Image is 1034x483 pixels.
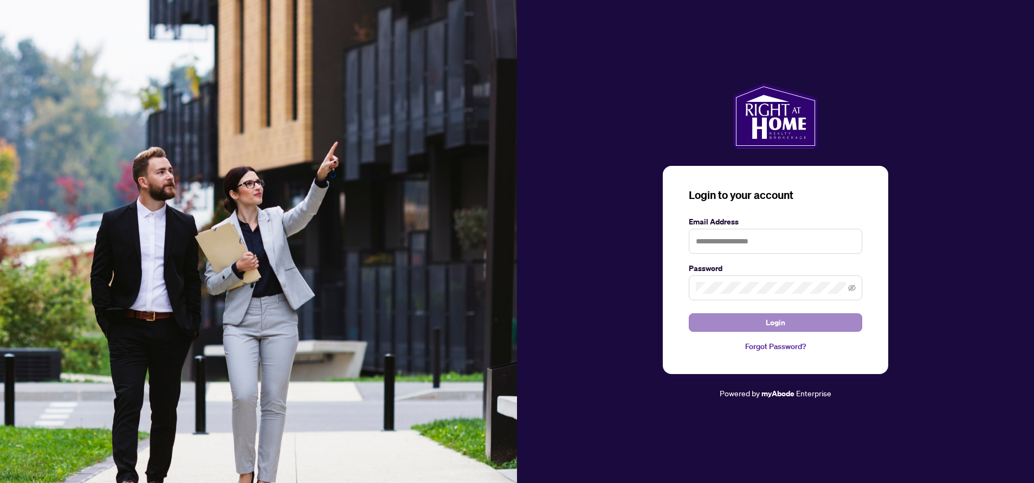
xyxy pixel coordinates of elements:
[689,262,862,274] label: Password
[761,388,794,400] a: myAbode
[720,388,760,398] span: Powered by
[796,388,831,398] span: Enterprise
[733,83,817,149] img: ma-logo
[689,216,862,228] label: Email Address
[689,313,862,332] button: Login
[766,314,785,331] span: Login
[689,340,862,352] a: Forgot Password?
[848,284,856,292] span: eye-invisible
[689,188,862,203] h3: Login to your account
